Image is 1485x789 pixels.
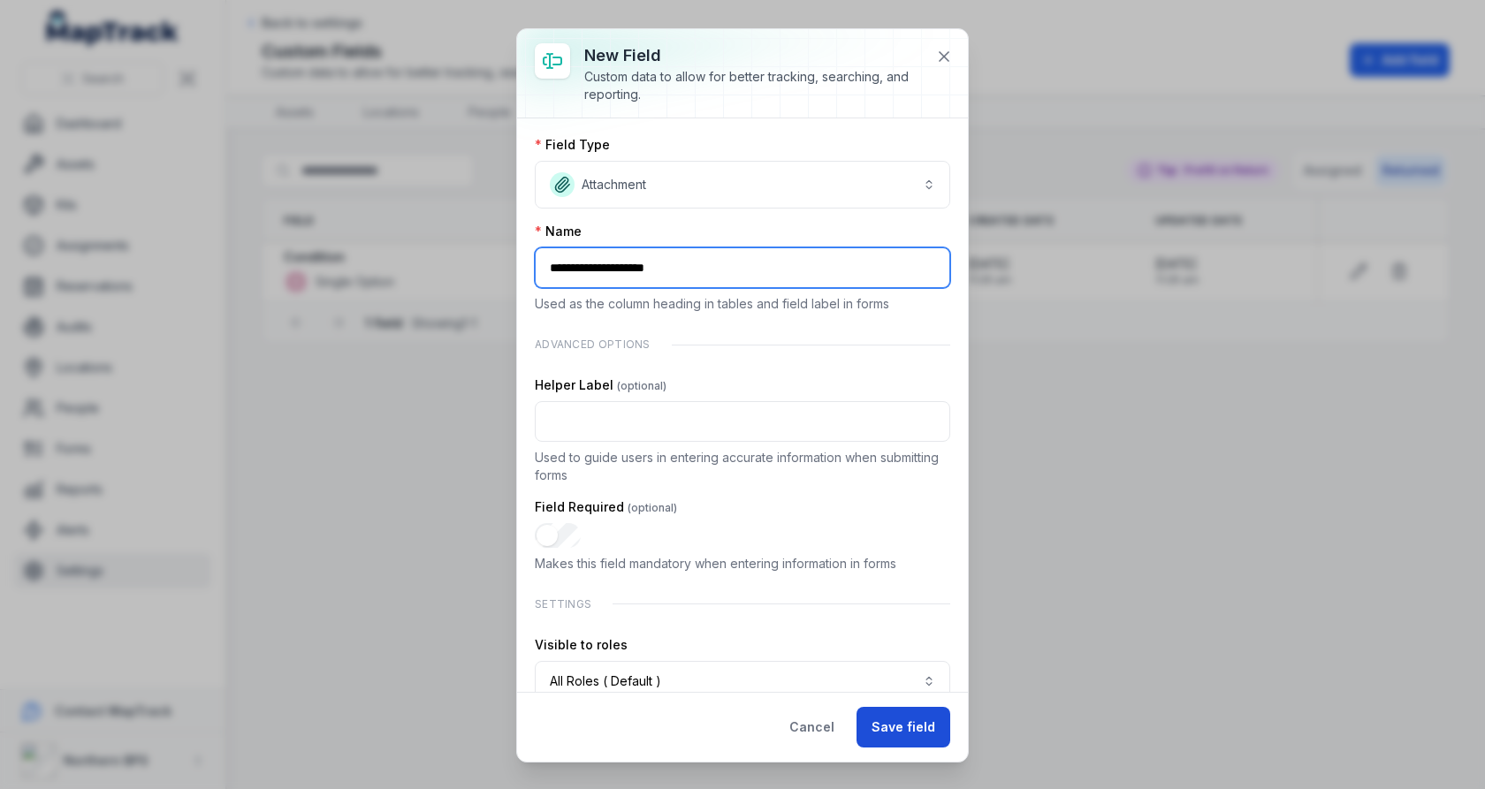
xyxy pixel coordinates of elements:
div: Custom data to allow for better tracking, searching, and reporting. [584,68,922,103]
button: Attachment [535,161,950,209]
input: :r3f:-form-item-label [535,523,581,548]
button: Save field [857,707,950,747]
input: :r3e:-form-item-label [535,401,950,442]
input: :r3c:-form-item-label [535,247,950,288]
label: Field Type [535,136,610,154]
button: All Roles ( Default ) [535,661,950,702]
button: Cancel [774,707,849,747]
label: Helper Label [535,376,666,394]
label: Field Required [535,498,677,516]
label: Name [535,223,582,240]
p: Used to guide users in entering accurate information when submitting forms [535,449,950,484]
div: Settings [535,587,950,622]
p: Makes this field mandatory when entering information in forms [535,555,950,573]
h3: New field [584,43,922,68]
div: Advanced Options [535,327,950,362]
label: Visible to roles [535,636,628,654]
p: Used as the column heading in tables and field label in forms [535,295,950,313]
